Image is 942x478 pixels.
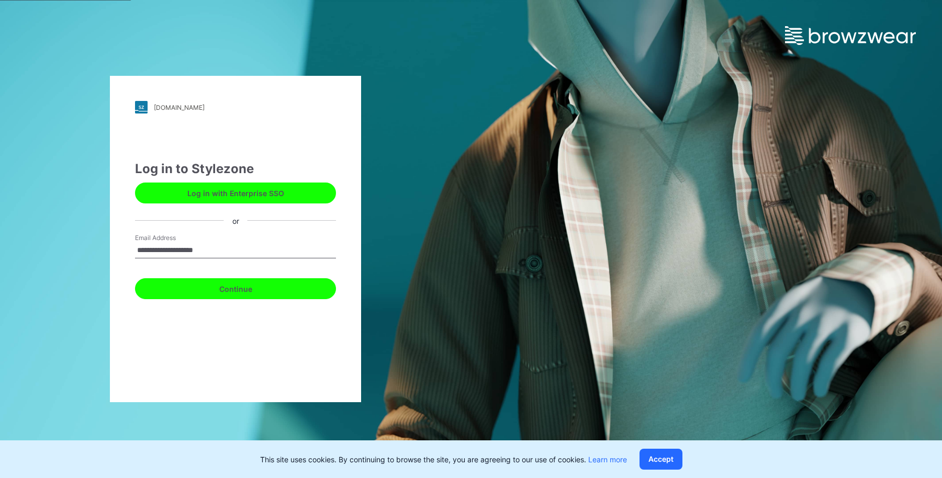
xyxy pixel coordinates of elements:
p: This site uses cookies. By continuing to browse the site, you are agreeing to our use of cookies. [260,454,627,465]
button: Accept [640,449,682,470]
img: browzwear-logo.e42bd6dac1945053ebaf764b6aa21510.svg [785,26,916,45]
img: stylezone-logo.562084cfcfab977791bfbf7441f1a819.svg [135,101,148,113]
button: Log in with Enterprise SSO [135,183,336,203]
button: Continue [135,278,336,299]
a: [DOMAIN_NAME] [135,101,336,113]
div: [DOMAIN_NAME] [154,104,205,111]
div: Log in to Stylezone [135,160,336,178]
a: Learn more [588,455,627,464]
label: Email Address [135,233,208,243]
div: or [224,215,248,226]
